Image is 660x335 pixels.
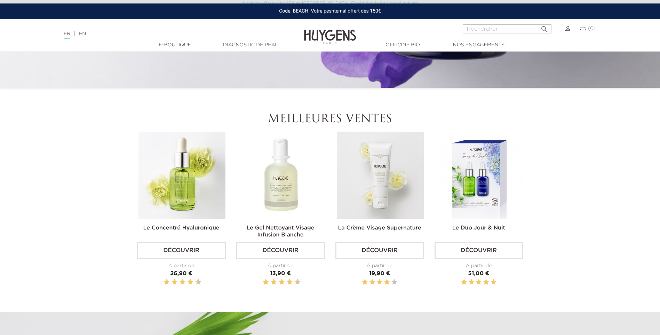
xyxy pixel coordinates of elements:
[194,278,195,287] label: 9
[369,271,390,276] span: 19,90 €
[335,262,424,270] div: À partir de
[181,278,184,287] label: 6
[368,41,438,49] a: Officine Bio
[173,278,176,287] label: 4
[491,278,496,287] label: 5
[285,278,286,287] label: 7
[436,132,523,219] img: Le Duo Jour & Nuit
[469,278,474,287] label: 2
[377,278,382,287] label: 3
[476,278,482,287] label: 3
[272,278,276,287] label: 4
[162,278,163,287] label: 1
[435,242,523,259] a: Découvrir
[137,113,523,126] h2: Meilleures ventes
[137,262,226,270] div: À partir de
[261,278,262,287] label: 1
[238,132,325,219] img: Le Gel Nettoyant Visage Infusion Blanche 250ml
[444,41,514,49] a: Nos engagements
[137,242,226,259] a: Découvrir
[296,278,299,287] label: 10
[463,24,551,33] input: Rechercher
[293,278,294,287] label: 9
[362,278,368,287] label: 1
[79,31,86,36] a: EN
[538,22,551,32] button: 
[165,278,168,287] label: 2
[335,242,424,259] a: Découvrir
[170,271,192,276] span: 26,90 €
[435,262,523,270] div: À partir de
[452,225,505,231] a: Le Duo Jour & Nuit
[483,278,489,287] label: 4
[391,278,397,287] label: 5
[216,41,286,49] a: Diagnostic de peau
[338,225,421,231] a: La Crème Visage Supernature
[170,278,171,287] label: 3
[269,278,270,287] label: 3
[540,23,549,31] i: 
[189,278,192,287] label: 8
[178,278,179,287] label: 5
[264,278,268,287] label: 2
[369,278,375,287] label: 2
[270,271,291,276] span: 13,90 €
[236,242,325,259] a: Découvrir
[277,278,278,287] label: 5
[138,132,225,219] img: Le Concentré Hyaluronique
[280,278,284,287] label: 6
[60,30,270,38] div: |
[236,262,325,270] div: À partir de
[337,132,424,219] img: La Crème Visage Supernature
[468,271,490,276] span: 51,00 €
[140,41,210,49] a: E-Boutique
[588,26,596,31] span: (0)
[143,225,220,231] a: Le Concentré Hyaluronique
[461,278,467,287] label: 1
[197,278,200,287] label: 10
[64,31,70,39] a: FR
[288,278,291,287] label: 8
[247,225,315,238] a: Le Gel Nettoyant Visage Infusion Blanche
[304,18,356,45] img: Huygens
[384,278,390,287] label: 4
[186,278,187,287] label: 7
